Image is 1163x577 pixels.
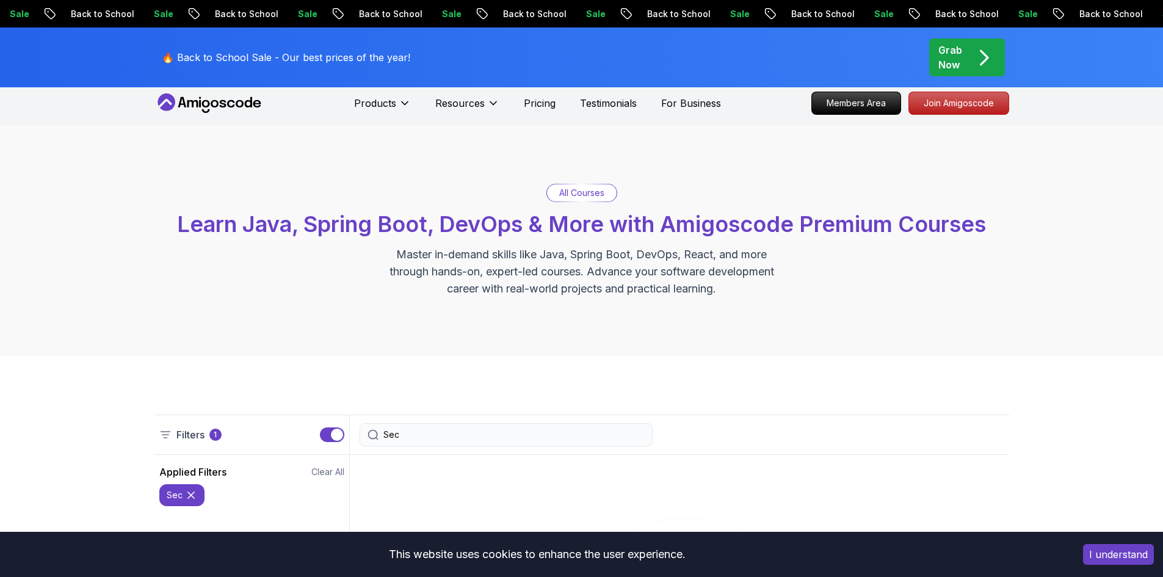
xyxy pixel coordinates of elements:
p: Sale [139,8,178,20]
p: Sale [427,8,466,20]
p: Master in-demand skills like Java, Spring Boot, DevOps, React, and more through hands-on, expert-... [377,246,787,297]
button: Accept cookies [1083,544,1154,565]
p: Back to School [488,8,571,20]
input: Search Java, React, Spring boot ... [383,429,645,441]
span: Learn Java, Spring Boot, DevOps & More with Amigoscode Premium Courses [177,211,986,238]
p: Grab Now [938,43,962,72]
h2: Type [176,531,200,545]
p: Back to School [344,8,427,20]
p: Members Area [812,92,900,114]
p: Sec [167,489,183,501]
p: Back to School [777,8,860,20]
p: Back to School [200,8,283,20]
p: 1 [214,430,217,440]
p: All Courses [559,187,604,199]
p: Back to School [1065,8,1148,20]
p: 🔥 Back to School Sale - Our best prices of the year! [162,50,410,65]
p: Products [354,96,396,111]
p: Resources [435,96,485,111]
p: Sale [860,8,899,20]
p: Back to School [632,8,716,20]
button: Sec [159,484,205,506]
h2: Applied Filters [159,465,226,479]
p: Join Amigoscode [909,92,1009,114]
p: Sale [283,8,322,20]
button: Resources [435,96,499,120]
a: For Business [661,96,721,111]
button: Products [354,96,411,120]
a: Join Amigoscode [908,92,1009,115]
p: Sale [716,8,755,20]
button: Clear All [311,466,344,478]
div: This website uses cookies to enhance the user experience. [9,541,1065,568]
p: Filters [176,427,205,442]
p: Back to School [921,8,1004,20]
p: Sale [1004,8,1043,20]
a: Testimonials [580,96,637,111]
a: Pricing [524,96,556,111]
p: Back to School [56,8,139,20]
p: Sale [571,8,610,20]
a: Members Area [811,92,901,115]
